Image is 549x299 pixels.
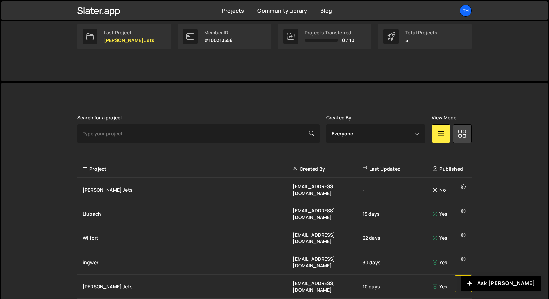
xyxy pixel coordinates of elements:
a: Community Library [257,7,307,14]
div: Created By [293,166,362,172]
div: Yes [433,235,468,241]
div: 22 days [363,235,433,241]
div: [PERSON_NAME] Jets [83,283,293,290]
button: Ask [PERSON_NAME] [461,276,541,291]
div: Yes [433,211,468,217]
div: Wilfort [83,235,293,241]
div: - [363,186,433,193]
input: Type your project... [77,124,320,143]
div: Total Projects [405,30,437,35]
a: [PERSON_NAME] Jets [EMAIL_ADDRESS][DOMAIN_NAME] 10 days Yes [77,275,472,299]
div: [EMAIL_ADDRESS][DOMAIN_NAME] [293,207,362,220]
a: ingwer [EMAIL_ADDRESS][DOMAIN_NAME] 30 days Yes [77,250,472,275]
div: [EMAIL_ADDRESS][DOMAIN_NAME] [293,256,362,269]
a: Last Project [PERSON_NAME] Jets [77,24,171,49]
label: View Mode [432,115,456,120]
div: Member ID [204,30,233,35]
div: 30 days [363,259,433,266]
div: Liubach [83,211,293,217]
div: ingwer [83,259,293,266]
div: Project [83,166,293,172]
a: Liubach [EMAIL_ADDRESS][DOMAIN_NAME] 15 days Yes [77,202,472,226]
div: 15 days [363,211,433,217]
div: Yes [433,259,468,266]
div: [EMAIL_ADDRESS][DOMAIN_NAME] [293,232,362,245]
div: 10 days [363,283,433,290]
div: Published [433,166,468,172]
p: [PERSON_NAME] Jets [104,38,154,43]
a: Th [460,5,472,17]
a: Wilfort [EMAIL_ADDRESS][DOMAIN_NAME] 22 days Yes [77,226,472,250]
div: Projects Transferred [305,30,354,35]
p: 5 [405,38,437,43]
div: No [433,186,468,193]
span: 0 / 10 [342,38,354,43]
div: Yes [433,283,468,290]
label: Search for a project [77,115,122,120]
div: [PERSON_NAME] Jets [83,186,293,193]
a: [PERSON_NAME] Jets [EMAIL_ADDRESS][DOMAIN_NAME] - No [77,178,472,202]
div: [EMAIL_ADDRESS][DOMAIN_NAME] [293,183,362,196]
div: Last Updated [363,166,433,172]
label: Created By [326,115,352,120]
a: Projects [222,7,244,14]
div: [EMAIL_ADDRESS][DOMAIN_NAME] [293,280,362,293]
div: Last Project [104,30,154,35]
a: Blog [320,7,332,14]
p: #100313556 [204,38,233,43]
